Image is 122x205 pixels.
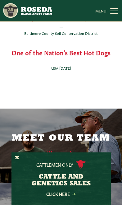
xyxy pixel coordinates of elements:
h3: CATTLE AND GENETICS SALES [19,174,103,187]
p: Cattlemen Only [36,161,73,168]
a: Click Here [33,192,89,196]
p: USA [DATE] [9,58,114,71]
span: — [59,24,63,29]
img: https://roseda.com/wp-content/uploads/2021/05/roseda-25-header.png [2,2,52,19]
span: — [59,59,63,64]
h4: One of the Nation's Best Hot Dogs [9,49,114,56]
span: MENU [95,7,106,14]
button: X [15,155,19,161]
img: cattle-icon.svg [76,160,86,169]
p: Baltimore County Soil Conservation District [9,23,114,36]
h2: Meet Our Team [12,133,110,143]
